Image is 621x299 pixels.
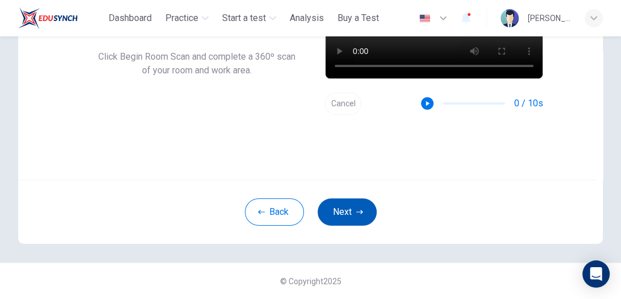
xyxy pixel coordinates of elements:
[222,11,266,25] span: Start a test
[218,8,281,28] button: Start a test
[318,198,377,226] button: Next
[582,260,610,288] div: Open Intercom Messenger
[333,8,384,28] button: Buy a Test
[280,277,341,286] span: © Copyright 2025
[98,50,295,64] span: Click Begin Room Scan and complete a 360º scan
[501,9,519,27] img: Profile picture
[290,11,324,25] span: Analysis
[337,11,379,25] span: Buy a Test
[109,11,152,25] span: Dashboard
[104,8,156,28] button: Dashboard
[18,7,78,30] img: ELTC logo
[165,11,198,25] span: Practice
[528,11,571,25] div: [PERSON_NAME]
[98,64,295,77] span: of your room and work area.
[285,8,328,28] button: Analysis
[161,8,213,28] button: Practice
[245,198,304,226] button: Back
[18,7,104,30] a: ELTC logo
[325,93,361,115] button: Cancel
[418,14,432,23] img: en
[514,97,543,110] span: 0 / 10s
